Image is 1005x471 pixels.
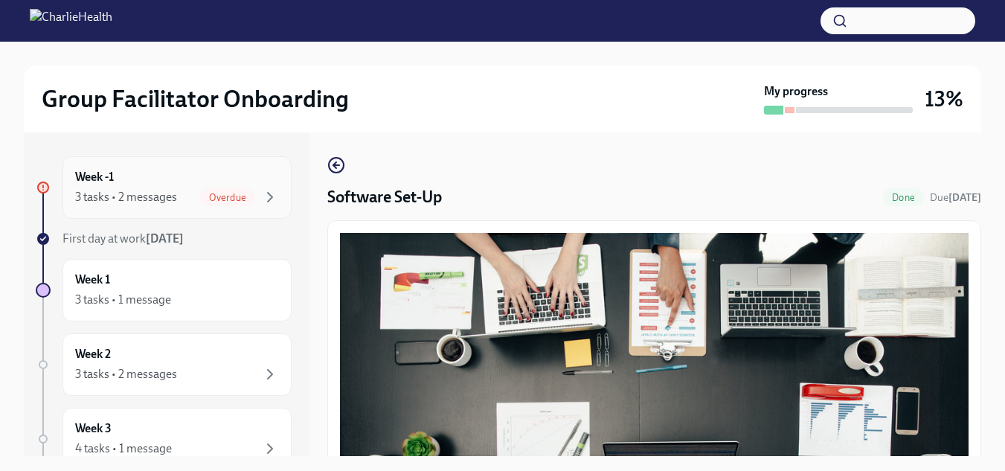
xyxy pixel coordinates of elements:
[948,191,981,204] strong: [DATE]
[200,192,255,203] span: Overdue
[764,83,828,100] strong: My progress
[930,190,981,205] span: August 26th, 2025 10:00
[36,259,292,321] a: Week 13 tasks • 1 message
[75,346,111,362] h6: Week 2
[42,84,349,114] h2: Group Facilitator Onboarding
[75,440,172,457] div: 4 tasks • 1 message
[883,192,924,203] span: Done
[75,366,177,382] div: 3 tasks • 2 messages
[36,231,292,247] a: First day at work[DATE]
[327,186,442,208] h4: Software Set-Up
[75,272,110,288] h6: Week 1
[75,169,114,185] h6: Week -1
[75,420,112,437] h6: Week 3
[36,408,292,470] a: Week 34 tasks • 1 message
[930,191,981,204] span: Due
[36,156,292,219] a: Week -13 tasks • 2 messagesOverdue
[146,231,184,246] strong: [DATE]
[30,9,112,33] img: CharlieHealth
[925,86,963,112] h3: 13%
[62,231,184,246] span: First day at work
[75,292,171,308] div: 3 tasks • 1 message
[36,333,292,396] a: Week 23 tasks • 2 messages
[75,189,177,205] div: 3 tasks • 2 messages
